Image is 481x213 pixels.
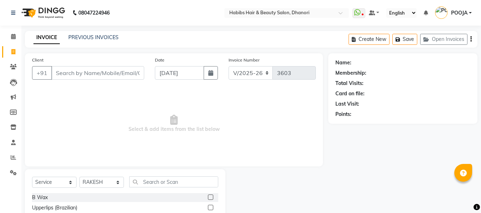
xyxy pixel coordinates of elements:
div: Name: [335,59,351,66]
span: Select & add items from the list below [32,88,316,159]
iframe: chat widget [451,185,474,206]
button: +91 [32,66,52,80]
a: INVOICE [33,31,60,44]
button: Save [392,34,417,45]
label: Client [32,57,43,63]
div: Upperlips (Brazilian) [32,204,77,212]
div: Card on file: [335,90,365,97]
div: Total Visits: [335,80,364,87]
div: Membership: [335,69,366,77]
span: POOJA [451,9,467,17]
img: logo [18,3,67,23]
img: POOJA [435,6,448,19]
input: Search or Scan [129,176,218,187]
b: 08047224946 [78,3,110,23]
a: PREVIOUS INVOICES [68,34,119,41]
div: B Wax [32,194,48,201]
label: Date [155,57,164,63]
input: Search by Name/Mobile/Email/Code [51,66,144,80]
button: Open Invoices [420,34,467,45]
button: Create New [349,34,389,45]
div: Points: [335,111,351,118]
div: Last Visit: [335,100,359,108]
label: Invoice Number [229,57,260,63]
